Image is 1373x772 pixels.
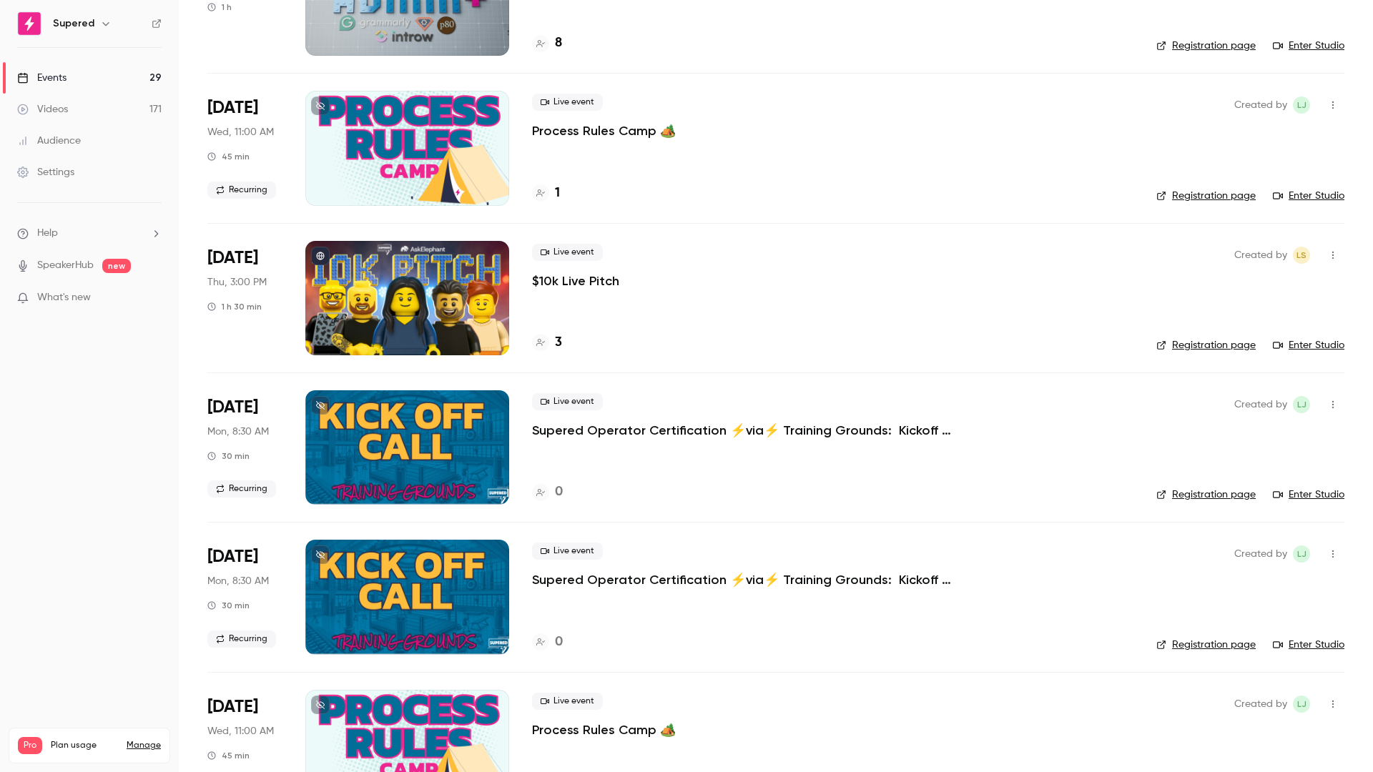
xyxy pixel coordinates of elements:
span: [DATE] [207,396,258,419]
span: Help [37,226,58,241]
span: Created by [1234,96,1287,114]
span: Recurring [207,630,276,648]
span: Pro [18,737,42,754]
a: Supered Operator Certification ⚡️via⚡️ Training Grounds: Kickoff Call [532,571,961,588]
span: LJ [1297,96,1306,114]
a: $10k Live Pitch [532,272,619,289]
a: Manage [127,740,161,751]
span: Lindsey Smith [1293,247,1310,264]
span: Lindsay John [1293,96,1310,114]
span: Live event [532,244,603,261]
span: Created by [1234,396,1287,413]
div: 1 h [207,1,232,13]
a: Registration page [1156,638,1256,652]
div: Events [17,71,67,85]
span: LJ [1297,396,1306,413]
span: [DATE] [207,96,258,119]
span: Mon, 8:30 AM [207,574,269,588]
h4: 0 [555,633,563,652]
a: Registration page [1156,189,1256,203]
span: Mon, 8:30 AM [207,425,269,439]
div: 1 h 30 min [207,301,262,312]
div: Settings [17,165,74,179]
h4: 1 [555,184,560,203]
h4: 3 [555,333,562,352]
a: Enter Studio [1273,338,1344,352]
li: help-dropdown-opener [17,226,162,241]
h4: 0 [555,482,563,502]
div: Sep 1 Mon, 9:30 AM (America/New York) [207,390,282,505]
span: [DATE] [207,545,258,568]
span: LJ [1297,696,1306,713]
span: LS [1296,247,1306,264]
span: [DATE] [207,696,258,718]
a: Enter Studio [1273,638,1344,652]
a: Process Rules Camp 🏕️ [532,122,676,139]
a: Registration page [1156,39,1256,53]
span: Wed, 11:00 AM [207,724,274,738]
a: Process Rules Camp 🏕️ [532,721,676,738]
div: 30 min [207,600,250,611]
div: 45 min [207,750,250,761]
span: Created by [1234,696,1287,713]
span: Lindsay John [1293,545,1310,563]
span: Lindsay John [1293,696,1310,713]
span: Recurring [207,182,276,199]
div: 30 min [207,450,250,462]
a: 3 [532,333,562,352]
a: SpeakerHub [37,258,94,273]
span: Recurring [207,480,276,498]
a: Enter Studio [1273,189,1344,203]
a: 0 [532,482,563,502]
div: 45 min [207,151,250,162]
span: Lindsay John [1293,396,1310,413]
span: Live event [532,693,603,710]
div: Aug 27 Wed, 12:00 PM (America/New York) [207,91,282,205]
span: Live event [532,393,603,410]
a: Registration page [1156,338,1256,352]
span: [DATE] [207,247,258,269]
span: Created by [1234,545,1287,563]
a: 8 [532,34,562,53]
div: Videos [17,102,68,117]
a: Registration page [1156,488,1256,502]
span: Thu, 3:00 PM [207,275,267,289]
h4: 8 [555,34,562,53]
span: new [102,259,131,273]
img: Supered [18,12,41,35]
div: Audience [17,134,81,148]
span: Live event [532,94,603,111]
h6: Supered [53,16,94,31]
span: Wed, 11:00 AM [207,125,274,139]
span: Created by [1234,247,1287,264]
div: Aug 28 Thu, 2:00 PM (America/Denver) [207,241,282,355]
iframe: Noticeable Trigger [144,292,162,305]
span: Live event [532,543,603,560]
span: LJ [1297,545,1306,563]
a: 1 [532,184,560,203]
span: Plan usage [51,740,118,751]
div: Sep 8 Mon, 9:30 AM (America/New York) [207,540,282,654]
a: Supered Operator Certification ⚡️via⚡️ Training Grounds: Kickoff Call [532,422,961,439]
a: Enter Studio [1273,39,1344,53]
a: 0 [532,633,563,652]
a: Enter Studio [1273,488,1344,502]
span: What's new [37,290,91,305]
